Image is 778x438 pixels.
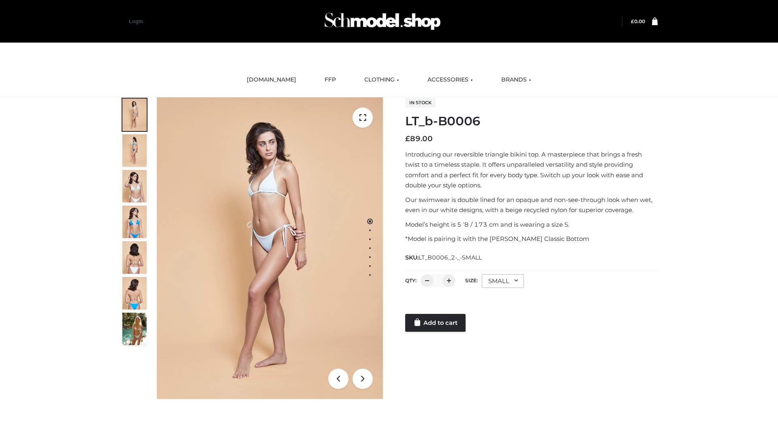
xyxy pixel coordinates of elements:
[122,134,147,167] img: ArielClassicBikiniTop_CloudNine_AzureSky_OW114ECO_2-scaled.jpg
[122,206,147,238] img: ArielClassicBikiniTop_CloudNine_AzureSky_OW114ECO_4-scaled.jpg
[495,71,537,89] a: BRANDS
[122,241,147,274] img: ArielClassicBikiniTop_CloudNine_AzureSky_OW114ECO_7-scaled.jpg
[322,5,443,37] img: Schmodel Admin 964
[419,254,482,261] span: LT_B0006_2-_-SMALL
[358,71,405,89] a: CLOTHING
[405,234,658,244] p: *Model is pairing it with the [PERSON_NAME] Classic Bottom
[405,314,466,332] a: Add to cart
[405,253,483,262] span: SKU:
[405,98,436,107] span: In stock
[122,313,147,345] img: Arieltop_CloudNine_AzureSky2.jpg
[122,277,147,309] img: ArielClassicBikiniTop_CloudNine_AzureSky_OW114ECO_8-scaled.jpg
[318,71,342,89] a: FFP
[405,219,658,230] p: Model’s height is 5 ‘8 / 173 cm and is wearing a size S.
[122,99,147,131] img: ArielClassicBikiniTop_CloudNine_AzureSky_OW114ECO_1-scaled.jpg
[122,170,147,202] img: ArielClassicBikiniTop_CloudNine_AzureSky_OW114ECO_3-scaled.jpg
[631,18,634,24] span: £
[405,195,658,215] p: Our swimwear is double lined for an opaque and non-see-through look when wet, even in our white d...
[129,18,143,24] a: Login
[482,274,524,288] div: SMALL
[405,114,658,129] h1: LT_b-B0006
[405,149,658,191] p: Introducing our reversible triangle bikini top. A masterpiece that brings a fresh twist to a time...
[405,134,433,143] bdi: 89.00
[405,277,417,283] label: QTY:
[631,18,645,24] bdi: 0.00
[241,71,302,89] a: [DOMAIN_NAME]
[631,18,645,24] a: £0.00
[157,97,383,399] img: ArielClassicBikiniTop_CloudNine_AzureSky_OW114ECO_1
[465,277,478,283] label: Size:
[421,71,479,89] a: ACCESSORIES
[405,134,410,143] span: £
